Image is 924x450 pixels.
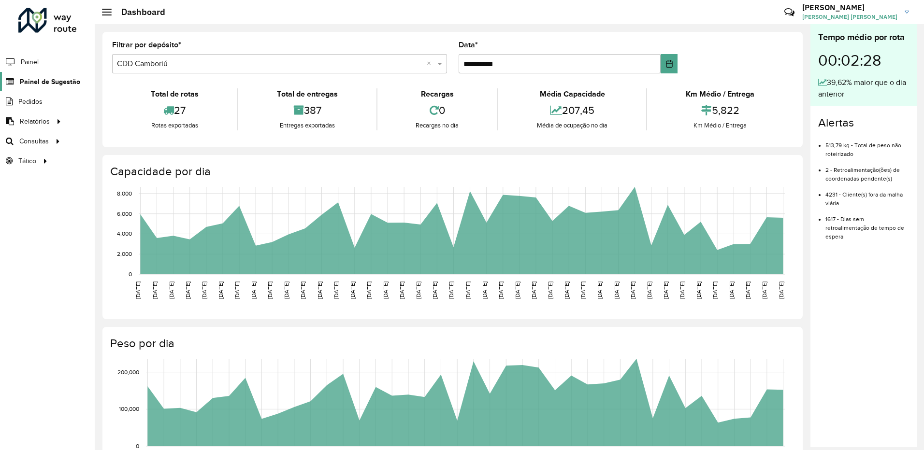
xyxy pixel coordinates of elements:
text: [DATE] [514,281,520,299]
text: [DATE] [481,281,488,299]
text: [DATE] [152,281,158,299]
text: [DATE] [563,281,570,299]
label: Filtrar por depósito [112,39,181,51]
text: [DATE] [547,281,553,299]
div: Média Capacidade [501,88,644,100]
text: [DATE] [778,281,784,299]
text: [DATE] [596,281,603,299]
text: [DATE] [712,281,718,299]
text: [DATE] [663,281,669,299]
text: [DATE] [630,281,636,299]
div: 387 [241,100,374,121]
text: 0 [136,443,139,449]
text: 100,000 [119,406,139,412]
div: Entregas exportadas [241,121,374,130]
div: 00:02:28 [818,44,909,77]
text: 200,000 [117,369,139,375]
h4: Alertas [818,116,909,130]
text: [DATE] [366,281,372,299]
span: Painel de Sugestão [20,77,80,87]
text: [DATE] [745,281,751,299]
text: [DATE] [761,281,767,299]
text: 8,000 [117,190,132,197]
h4: Capacidade por dia [110,165,793,179]
span: Consultas [19,136,49,146]
div: Km Médio / Entrega [650,88,791,100]
li: 513,79 kg - Total de peso não roteirizado [825,134,909,158]
div: Rotas exportadas [115,121,235,130]
text: [DATE] [728,281,735,299]
text: [DATE] [267,281,273,299]
div: 0 [380,100,495,121]
text: [DATE] [217,281,224,299]
span: Tático [18,156,36,166]
span: [PERSON_NAME] [PERSON_NAME] [802,13,897,21]
text: [DATE] [399,281,405,299]
text: [DATE] [415,281,421,299]
div: Recargas no dia [380,121,495,130]
div: 5,822 [650,100,791,121]
div: 27 [115,100,235,121]
text: 2,000 [117,251,132,257]
text: 4,000 [117,231,132,237]
text: [DATE] [531,281,537,299]
text: [DATE] [432,281,438,299]
li: 4231 - Cliente(s) fora da malha viária [825,183,909,208]
text: [DATE] [168,281,174,299]
a: Contato Rápido [779,2,800,23]
text: [DATE] [349,281,356,299]
div: Total de rotas [115,88,235,100]
div: Recargas [380,88,495,100]
text: 0 [129,271,132,277]
text: [DATE] [317,281,323,299]
text: [DATE] [300,281,306,299]
text: [DATE] [465,281,471,299]
text: [DATE] [580,281,586,299]
text: [DATE] [135,281,141,299]
text: [DATE] [333,281,339,299]
div: 39,62% maior que o dia anterior [818,77,909,100]
text: [DATE] [646,281,652,299]
span: Painel [21,57,39,67]
span: Clear all [427,58,435,70]
div: Km Médio / Entrega [650,121,791,130]
h2: Dashboard [112,7,165,17]
div: Tempo médio por rota [818,31,909,44]
text: [DATE] [283,281,289,299]
text: [DATE] [679,281,685,299]
div: Total de entregas [241,88,374,100]
div: 207,45 [501,100,644,121]
div: Média de ocupação no dia [501,121,644,130]
text: [DATE] [695,281,702,299]
span: Relatórios [20,116,50,127]
span: Pedidos [18,97,43,107]
text: [DATE] [448,281,454,299]
label: Data [459,39,478,51]
li: 1617 - Dias sem retroalimentação de tempo de espera [825,208,909,241]
li: 2 - Retroalimentação(ões) de coordenadas pendente(s) [825,158,909,183]
text: [DATE] [498,281,504,299]
text: [DATE] [185,281,191,299]
h3: [PERSON_NAME] [802,3,897,12]
text: [DATE] [250,281,257,299]
h4: Peso por dia [110,337,793,351]
text: [DATE] [613,281,620,299]
text: [DATE] [234,281,240,299]
text: [DATE] [201,281,207,299]
text: 6,000 [117,211,132,217]
button: Choose Date [661,54,678,73]
text: [DATE] [382,281,389,299]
